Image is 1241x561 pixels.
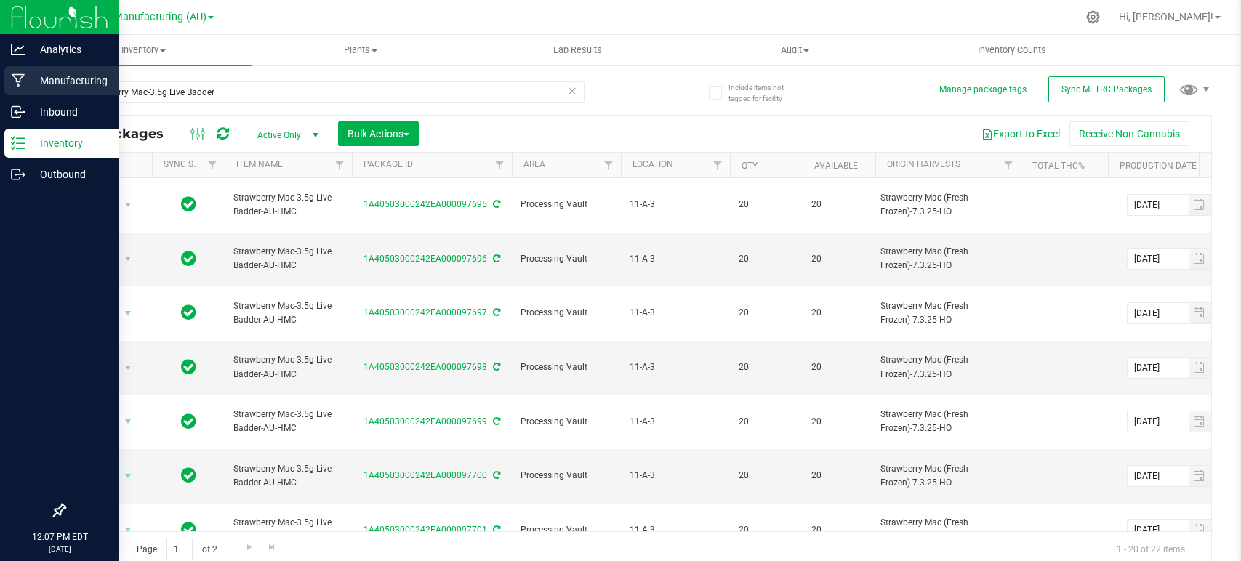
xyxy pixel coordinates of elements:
[632,159,673,169] a: Location
[1061,84,1152,94] span: Sync METRC Packages
[491,307,500,318] span: Sync from Compliance System
[880,353,1016,381] div: Strawberry Mac (Fresh Frozen)-7.3.25-HO
[739,306,794,320] span: 20
[630,523,721,537] span: 11-A-3
[164,159,220,169] a: Sync Status
[811,198,867,211] span: 20
[1210,465,1235,486] span: Set Current date
[76,126,178,142] span: All Packages
[364,159,413,169] a: Package ID
[1210,357,1235,378] span: Set Current date
[1084,10,1102,24] div: Manage settings
[364,416,487,427] a: 1A40503000242EA000097699
[521,306,612,320] span: Processing Vault
[1120,161,1197,171] a: Production Date
[119,249,137,269] span: select
[233,353,343,381] span: Strawberry Mac-3.5g Live Badder-AU-HMC
[181,194,196,214] span: In Sync
[811,523,867,537] span: 20
[880,408,1016,435] div: Strawberry Mac (Fresh Frozen)-7.3.25-HO
[742,161,758,171] a: Qty
[25,103,113,121] p: Inbound
[811,469,867,483] span: 20
[728,82,801,104] span: Include items not tagged for facility
[939,84,1027,96] button: Manage package tags
[25,72,113,89] p: Manufacturing
[11,136,25,150] inline-svg: Inventory
[521,360,612,374] span: Processing Vault
[7,530,113,544] p: 12:07 PM EDT
[11,73,25,88] inline-svg: Manufacturing
[1189,411,1210,432] span: select
[521,415,612,429] span: Processing Vault
[1210,520,1235,541] span: Set Current date
[364,525,487,535] a: 1A40503000242EA000097701
[630,198,721,211] span: 11-A-3
[491,470,500,480] span: Sync from Compliance System
[597,153,621,177] a: Filter
[25,41,113,58] p: Analytics
[233,408,343,435] span: Strawberry Mac-3.5g Live Badder-AU-HMC
[338,121,419,146] button: Bulk Actions
[1210,520,1234,540] span: select
[567,81,577,100] span: Clear
[521,523,612,537] span: Processing Vault
[811,306,867,320] span: 20
[1210,249,1235,270] span: Set Current date
[119,411,137,432] span: select
[364,307,487,318] a: 1A40503000242EA000097697
[1210,411,1235,432] span: Set Current date
[630,306,721,320] span: 11-A-3
[1069,121,1189,146] button: Receive Non-Cannabis
[236,159,283,169] a: Item Name
[262,538,283,557] a: Go to the last page
[1210,466,1234,486] span: select
[1048,76,1165,102] button: Sync METRC Packages
[811,415,867,429] span: 20
[11,42,25,57] inline-svg: Analytics
[124,538,229,560] span: Page of 2
[181,357,196,377] span: In Sync
[523,159,545,169] a: Area
[15,445,58,488] iframe: Resource center
[814,161,858,171] a: Available
[1210,411,1234,432] span: select
[35,44,252,57] span: Inventory
[64,81,585,103] input: Search Package ID, Item Name, SKU, Lot or Part Number...
[1210,195,1234,215] span: select
[252,35,470,65] a: Plants
[739,360,794,374] span: 20
[739,469,794,483] span: 20
[491,416,500,427] span: Sync from Compliance System
[521,252,612,266] span: Processing Vault
[1210,358,1234,378] span: select
[1210,303,1234,323] span: select
[972,121,1069,146] button: Export to Excel
[491,199,500,209] span: Sync from Compliance System
[253,44,469,57] span: Plants
[364,362,487,372] a: 1A40503000242EA000097698
[1189,195,1210,215] span: select
[233,462,343,490] span: Strawberry Mac-3.5g Live Badder-AU-HMC
[1189,520,1210,540] span: select
[84,11,206,23] span: Stash Manufacturing (AU)
[739,198,794,211] span: 20
[630,252,721,266] span: 11-A-3
[181,302,196,323] span: In Sync
[880,191,1016,219] div: Strawberry Mac (Fresh Frozen)-7.3.25-HO
[364,470,487,480] a: 1A40503000242EA000097700
[238,538,260,557] a: Go to the next page
[469,35,686,65] a: Lab Results
[1119,11,1213,23] span: Hi, [PERSON_NAME]!
[1189,358,1210,378] span: select
[880,516,1016,544] div: Strawberry Mac (Fresh Frozen)-7.3.25-HO
[364,254,487,264] a: 1A40503000242EA000097696
[521,198,612,211] span: Processing Vault
[630,415,721,429] span: 11-A-3
[1210,303,1235,324] span: Set Current date
[1189,303,1210,323] span: select
[119,303,137,323] span: select
[739,523,794,537] span: 20
[521,469,612,483] span: Processing Vault
[1189,466,1210,486] span: select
